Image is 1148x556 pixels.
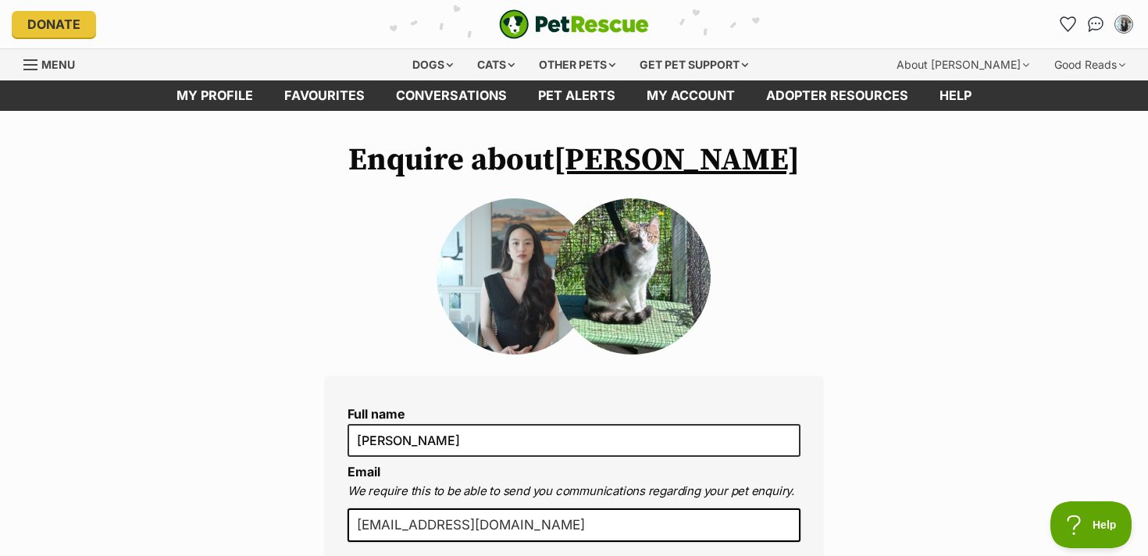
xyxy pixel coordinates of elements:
img: chat-41dd97257d64d25036548639549fe6c8038ab92f7586957e7f3b1b290dea8141.svg [1088,16,1104,32]
div: Cats [466,49,526,80]
a: Help [924,80,987,111]
label: Email [348,464,380,479]
a: Pet alerts [522,80,631,111]
span: Menu [41,58,75,71]
a: Menu [23,49,86,77]
a: My profile [161,80,269,111]
img: logo-e224e6f780fb5917bec1dbf3a21bbac754714ae5b6737aabdf751b685950b380.svg [499,9,649,39]
ul: Account quick links [1055,12,1136,37]
a: conversations [380,80,522,111]
p: We require this to be able to send you communications regarding your pet enquiry. [348,483,800,501]
img: Tommy [554,198,711,355]
div: Dogs [401,49,464,80]
label: Full name [348,407,800,421]
div: Get pet support [629,49,759,80]
div: Good Reads [1043,49,1136,80]
a: PetRescue [499,9,649,39]
div: Other pets [528,49,626,80]
a: Favourites [1055,12,1080,37]
a: Adopter resources [750,80,924,111]
img: Nguyễn Nhung profile pic [1116,16,1132,32]
a: Favourites [269,80,380,111]
div: About [PERSON_NAME] [886,49,1040,80]
a: Conversations [1083,12,1108,37]
iframe: Help Scout Beacon - Open [1050,501,1132,548]
a: My account [631,80,750,111]
input: E.g. Jimmy Chew [348,424,800,457]
a: [PERSON_NAME] [554,141,800,180]
button: My account [1111,12,1136,37]
img: lgxkorhcfhhuneyyfii9.jpg [437,198,593,355]
a: Donate [12,11,96,37]
h1: Enquire about [324,142,824,178]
